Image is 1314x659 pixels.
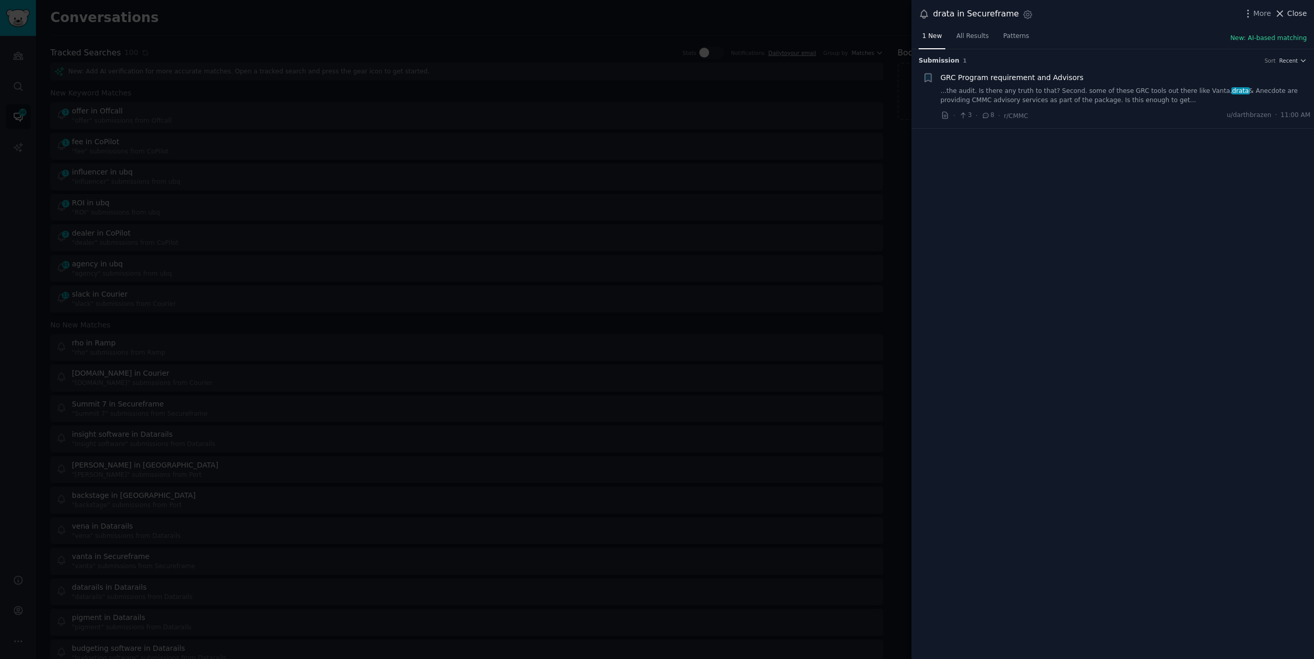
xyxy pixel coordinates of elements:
span: 1 [963,57,966,64]
button: More [1243,8,1271,19]
div: drata in Secureframe [933,8,1019,21]
span: · [998,110,1000,121]
span: Recent [1279,57,1298,64]
span: Submission [919,56,959,66]
span: · [976,110,978,121]
span: · [1275,111,1277,120]
a: 1 New [919,28,945,49]
button: Close [1274,8,1307,19]
span: 8 [981,111,994,120]
span: r/CMMC [1004,112,1028,120]
span: drata [1231,87,1250,94]
span: All Results [956,32,988,41]
a: All Results [953,28,992,49]
span: 1 New [922,32,942,41]
span: 11:00 AM [1281,111,1310,120]
span: · [953,110,955,121]
button: New: AI-based matching [1230,34,1307,43]
a: ...the audit. Is there any truth to that? Second. some of these GRC tools out there like Vanta,dr... [941,87,1311,105]
span: u/darthbrazen [1227,111,1271,120]
a: GRC Program requirement and Advisors [941,72,1084,83]
button: Recent [1279,57,1307,64]
span: More [1253,8,1271,19]
div: Sort [1265,57,1276,64]
span: 3 [959,111,972,120]
span: Close [1287,8,1307,19]
span: Patterns [1003,32,1029,41]
a: Patterns [1000,28,1033,49]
